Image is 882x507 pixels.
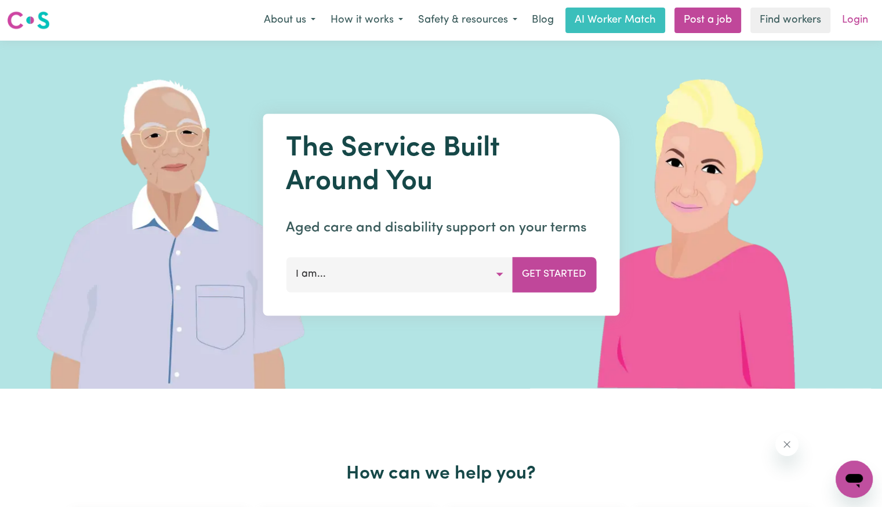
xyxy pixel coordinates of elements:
[7,8,70,17] span: Need any help?
[7,7,50,34] a: Careseekers logo
[512,257,596,292] button: Get Started
[835,8,875,33] a: Login
[775,433,798,456] iframe: Close message
[66,463,817,485] h2: How can we help you?
[525,8,561,33] a: Blog
[674,8,741,33] a: Post a job
[286,257,513,292] button: I am...
[256,8,323,32] button: About us
[411,8,525,32] button: Safety & resources
[7,10,50,31] img: Careseekers logo
[836,461,873,498] iframe: Button to launch messaging window
[286,132,596,199] h1: The Service Built Around You
[323,8,411,32] button: How it works
[750,8,830,33] a: Find workers
[286,218,596,238] p: Aged care and disability support on your terms
[565,8,665,33] a: AI Worker Match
